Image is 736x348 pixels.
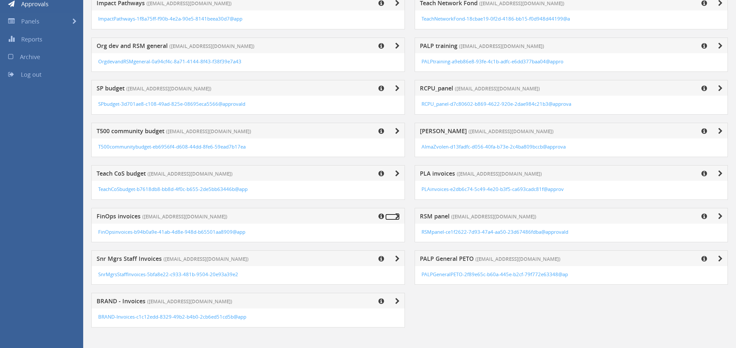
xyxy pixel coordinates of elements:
[420,42,457,50] span: PALP training
[97,42,168,50] span: Org dev and RSM general
[126,85,211,92] span: ([EMAIL_ADDRESS][DOMAIN_NAME])
[163,256,249,262] span: ([EMAIL_ADDRESS][DOMAIN_NAME])
[147,170,233,177] span: ([EMAIL_ADDRESS][DOMAIN_NAME])
[169,43,254,50] span: ([EMAIL_ADDRESS][DOMAIN_NAME])
[21,35,42,43] span: Reports
[147,298,232,305] span: ([EMAIL_ADDRESS][DOMAIN_NAME])
[457,170,542,177] span: ([EMAIL_ADDRESS][DOMAIN_NAME])
[97,212,141,220] span: FinOps invoices
[98,101,245,107] a: SPbudget-3d701ae8-c108-49ad-825e-08695eca5566@approvald
[166,128,251,135] span: ([EMAIL_ADDRESS][DOMAIN_NAME])
[422,186,564,192] a: PLAinvoices-e2db6c74-5c49-4e20-b3f5-ca693cadc81f@approv
[422,271,568,277] a: PALPGeneralPETO-2f89e65c-b60a-445e-b2cf-79f772e63348@ap
[97,84,125,92] span: SP budget
[97,255,162,262] span: Snr Mgrs Staff Invoices
[142,213,227,220] span: ([EMAIL_ADDRESS][DOMAIN_NAME])
[98,229,245,235] a: FinOpsinvoices-b94b0a9e-41ab-4d8e-948d-b65501aa8909@app
[98,271,238,277] a: SnrMgrsStaffInvoices-5bfa8e22-c933-481b-9504-20e93a39e2
[459,43,544,50] span: ([EMAIL_ADDRESS][DOMAIN_NAME])
[420,169,455,177] span: PLA invoices
[422,58,563,65] a: PALPtraining-a9eb86e8-93fe-4c1b-adfc-e6dd377baa04@appro
[98,313,246,320] a: BRAND-Invoices-c1c12edd-8329-49b2-b4b0-2cb6ed51cd5b@app
[475,256,560,262] span: ([EMAIL_ADDRESS][DOMAIN_NAME])
[98,143,246,150] a: T500communitybudget-eb6956f4-d608-44dd-8fe6-59ead7b17ea
[455,85,540,92] span: ([EMAIL_ADDRESS][DOMAIN_NAME])
[420,255,474,262] span: PALP General PETO
[98,186,248,192] a: TeachCoSbudget-b7618db8-bb8d-4f0c-b655-2de5bb63446b@app
[451,213,536,220] span: ([EMAIL_ADDRESS][DOMAIN_NAME])
[420,212,450,220] span: RSM panel
[420,127,467,135] span: [PERSON_NAME]
[422,229,568,235] a: RSMpanel-ce1f2622-7d93-47a4-aa50-23d67486fdba@approvald
[97,127,164,135] span: T500 community budget
[97,297,146,305] span: BRAND - Invoices
[422,15,570,22] a: TeachNetworkFond-18cbae19-0f2d-4186-bb15-f0d948d44199@a
[98,58,241,65] a: OrgdevandRSMgeneral-0a94cf4c-8a71-4144-8f43-f38f39e7a43
[422,101,571,107] a: RCPU_panel-d7c80602-b869-4622-920e-2dae984c21b3@approva
[21,71,41,78] span: Log out
[468,128,554,135] span: ([EMAIL_ADDRESS][DOMAIN_NAME])
[422,143,566,150] a: AlmaZvolen-d13fadfc-d056-40fa-b73e-2c4ba809bccb@approva
[21,17,39,25] span: Panels
[420,84,453,92] span: RCPU_panel
[98,15,242,22] a: ImpactPathways-1f8a75ff-f90b-4e2a-90e5-8141beea30d7@app
[97,169,146,177] span: Teach CoS budget
[20,53,40,61] span: Archive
